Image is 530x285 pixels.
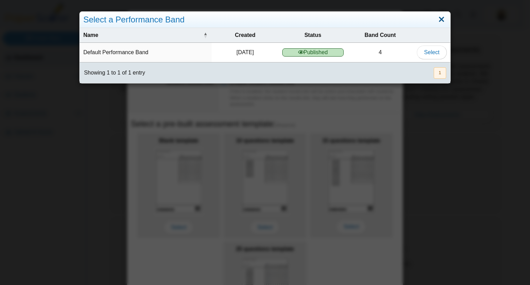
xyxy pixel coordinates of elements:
[83,32,98,38] span: Name
[417,46,446,59] button: Select
[347,43,413,62] td: 4
[236,49,254,55] time: Oct 12, 2023 at 8:04 PM
[365,32,396,38] span: Band Count
[203,28,207,42] span: Name : Activate to invert sorting
[304,32,321,38] span: Status
[80,43,212,62] td: Default Performance Band
[434,67,446,79] button: 1
[80,12,450,28] div: Select a Performance Band
[80,62,145,83] div: Showing 1 to 1 of 1 entry
[282,48,344,57] span: Published
[436,14,447,26] a: Close
[424,49,439,55] span: Select
[235,32,256,38] span: Created
[433,67,446,79] nav: pagination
